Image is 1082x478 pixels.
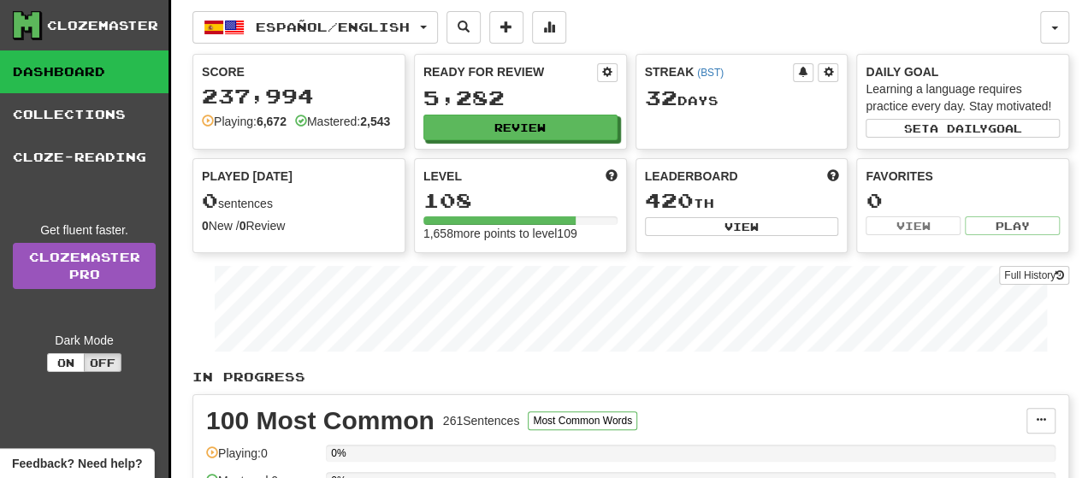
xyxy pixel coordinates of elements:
[826,168,838,185] span: This week in points, UTC
[84,353,121,372] button: Off
[202,190,396,212] div: sentences
[606,168,618,185] span: Score more points to level up
[202,168,293,185] span: Played [DATE]
[202,188,218,212] span: 0
[256,20,410,34] span: Español / English
[192,11,438,44] button: Español/English
[202,63,396,80] div: Score
[13,243,156,289] a: ClozemasterPro
[202,219,209,233] strong: 0
[423,63,597,80] div: Ready for Review
[645,188,694,212] span: 420
[206,445,317,473] div: Playing: 0
[257,115,287,128] strong: 6,672
[47,353,85,372] button: On
[697,67,724,79] a: (BST)
[645,63,794,80] div: Streak
[446,11,481,44] button: Search sentences
[13,221,156,239] div: Get fluent faster.
[866,80,1060,115] div: Learning a language requires practice every day. Stay motivated!
[866,168,1060,185] div: Favorites
[360,115,390,128] strong: 2,543
[965,216,1060,235] button: Play
[202,86,396,107] div: 237,994
[423,190,618,211] div: 108
[645,86,677,109] span: 32
[202,217,396,234] div: New / Review
[528,411,637,430] button: Most Common Words
[930,122,988,134] span: a daily
[13,332,156,349] div: Dark Mode
[206,408,435,434] div: 100 Most Common
[999,266,1069,285] button: Full History
[12,455,142,472] span: Open feedback widget
[645,87,839,109] div: Day s
[423,225,618,242] div: 1,658 more points to level 109
[423,168,462,185] span: Level
[489,11,523,44] button: Add sentence to collection
[645,217,839,236] button: View
[866,119,1060,138] button: Seta dailygoal
[192,369,1069,386] p: In Progress
[423,87,618,109] div: 5,282
[645,190,839,212] div: th
[295,113,390,130] div: Mastered:
[866,216,961,235] button: View
[866,63,1060,80] div: Daily Goal
[866,190,1060,211] div: 0
[443,412,520,429] div: 261 Sentences
[423,115,618,140] button: Review
[532,11,566,44] button: More stats
[645,168,738,185] span: Leaderboard
[239,219,246,233] strong: 0
[202,113,287,130] div: Playing:
[47,17,158,34] div: Clozemaster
